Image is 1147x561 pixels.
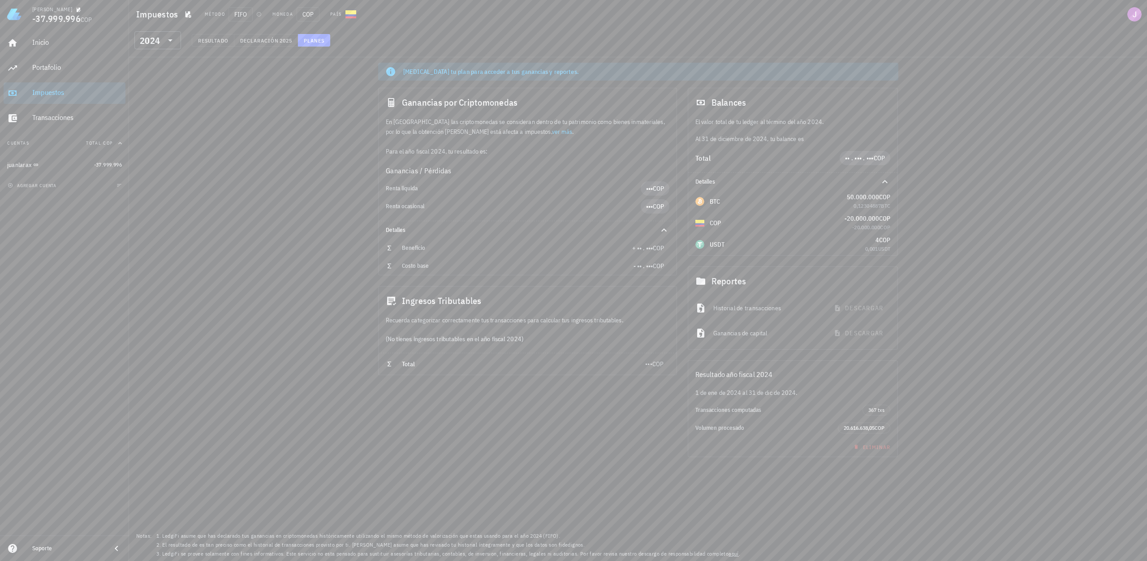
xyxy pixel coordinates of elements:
[162,531,740,540] li: LedgiFi asume que has declarado tus ganancias en criptomonedas históricamente utilizando el mismo...
[205,11,225,18] div: Método
[298,34,331,47] button: Planes
[845,214,879,223] span: -20.000.000
[345,9,356,20] div: CO-icon
[379,221,677,239] div: Detalles
[403,68,579,76] span: [MEDICAL_DATA] tu plan para acceder a tus ganancias y reportes.
[81,16,92,24] span: COP
[865,245,878,252] span: 0,001
[379,287,677,315] div: Ingresos Tributables
[1127,7,1142,21] div: avatar
[879,236,890,244] span: COP
[848,441,894,453] button: Eliminar
[386,227,648,234] div: Detalles
[881,202,890,209] span: BTC
[868,405,884,415] span: 367 txs
[402,244,425,252] span: Beneficio
[379,88,677,117] div: Ganancias por Criptomonedas
[4,107,125,129] a: Transacciones
[9,183,56,188] span: agregar cuenta
[875,424,884,431] span: COP
[874,154,885,162] span: COP
[695,240,704,249] div: USDT-icon
[303,37,325,44] span: Planes
[140,36,160,45] div: 2024
[4,32,125,54] a: Inicio
[710,218,721,227] div: COP
[852,224,880,231] span: -20.000.000
[279,37,292,44] span: 2025
[94,161,122,168] span: -37.999.996
[646,202,653,210] span: •••
[844,424,875,431] span: 20.616.638,05
[386,165,452,176] span: Ganancias / Pérdidas
[129,529,1147,561] footer: Notas:
[4,57,125,79] a: Portafolio
[852,444,891,450] span: Eliminar
[198,37,229,44] span: Resultado
[854,202,881,209] span: 0,12304887
[653,184,664,193] span: COP
[713,298,821,318] div: Historial de transacciones
[32,6,72,13] div: [PERSON_NAME]
[875,236,879,244] span: 4
[330,11,342,18] div: País
[695,218,704,227] div: COP-icon
[136,7,181,21] h1: Impuestos
[32,63,122,72] div: Portafolio
[645,360,652,368] span: •••
[695,117,891,127] p: El valor total de tu ledger al término del año 2024.
[162,540,740,549] li: El resultado de es tan preciso como el historial de transacciones provisto por ti. [PERSON_NAME] ...
[7,161,31,169] div: juanlarax
[552,128,573,136] a: ver más
[402,262,429,270] span: Costo base
[32,13,81,25] span: -37.999.996
[880,224,890,231] span: COP
[713,323,821,343] div: Ganancias de capital
[134,31,181,49] div: 2024
[402,360,415,368] span: Total
[86,140,113,146] span: Total COP
[688,117,898,144] div: Al 31 de diciembre de 2024, tu balance es
[695,197,704,206] div: BTC-icon
[7,7,22,21] img: LedgiFi
[688,173,898,191] div: Detalles
[695,154,840,162] div: Total
[32,38,122,47] div: Inicio
[847,193,879,201] span: 50.000.000
[688,88,898,117] div: Balances
[688,267,898,295] div: Reportes
[240,37,279,44] span: Declaración
[4,82,125,104] a: Impuestos
[879,214,890,223] span: COP
[32,113,122,122] div: Transacciones
[632,244,653,252] span: + •• . •••
[379,325,677,353] div: (No tienes ingresos tributables en el año fiscal 2024)
[695,424,838,432] div: Volumen procesado
[192,34,234,47] button: Resultado
[386,185,641,192] div: Renta liquida
[162,549,740,558] li: LedgiFi se provee solamente con fines informativos. Este servicio no esta pensado para sustituir ...
[729,550,739,557] a: aquí
[229,7,253,21] span: FIFO
[32,545,104,552] div: Soporte
[878,245,891,252] span: USDT
[386,203,641,210] div: Renta ocasional
[379,117,677,156] div: En [GEOGRAPHIC_DATA] las criptomonedas se consideran dentro de tu patrimonio como bienes inmateri...
[879,193,890,201] span: COP
[5,181,60,190] button: agregar cuenta
[4,133,125,154] button: CuentasTotal COP
[653,262,664,270] span: COP
[653,202,664,210] span: COP
[695,178,869,185] div: Detalles
[653,244,664,252] span: COP
[634,262,653,270] span: - •• . •••
[646,184,653,193] span: •••
[272,11,293,18] div: Moneda
[297,7,319,21] span: COP
[4,154,125,176] a: juanlarax -37.999.996
[688,361,898,388] div: Resultado año fiscal 2024
[234,34,298,47] button: Declaración 2025
[688,388,898,398] div: 1 de ene de 2024 al 31 de dic de 2024.
[845,154,874,162] span: •• . ••• . •••
[32,88,122,97] div: Impuestos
